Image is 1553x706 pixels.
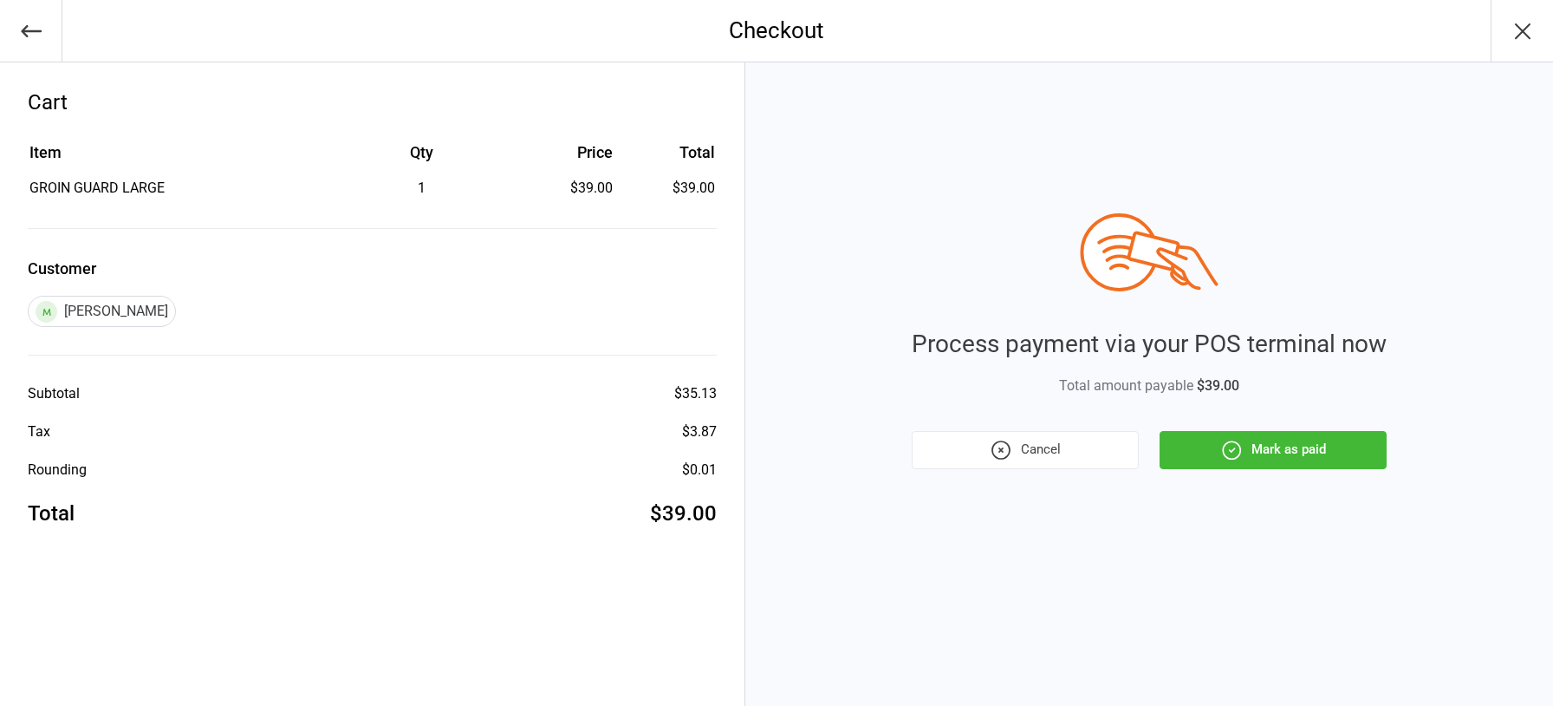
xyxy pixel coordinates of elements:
div: $39.00 [650,498,717,529]
button: Cancel [912,431,1139,469]
th: Qty [335,141,510,176]
span: GROIN GUARD LARGE [29,180,165,196]
div: 1 [335,178,510,199]
label: Customer [28,257,717,280]
span: $39.00 [1197,377,1239,394]
div: $3.87 [682,422,717,442]
th: Item [29,141,333,176]
td: $39.00 [620,178,715,199]
div: Cart [28,87,717,118]
div: $0.01 [682,460,717,480]
div: Total [28,498,75,529]
div: Total amount payable [912,376,1387,396]
div: Tax [28,422,50,442]
button: Mark as paid [1160,431,1387,469]
div: Process payment via your POS terminal now [912,326,1387,363]
div: [PERSON_NAME] [28,296,176,327]
div: $39.00 [511,178,613,199]
div: Rounding [28,460,87,480]
th: Total [620,141,715,176]
div: $35.13 [674,383,717,404]
div: Price [511,141,613,164]
div: Subtotal [28,383,80,404]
